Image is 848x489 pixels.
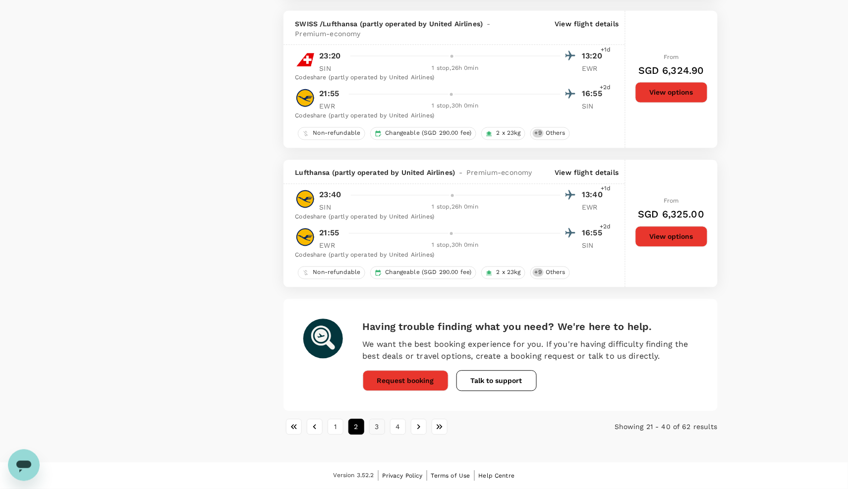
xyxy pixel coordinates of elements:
span: Help Centre [479,473,515,480]
p: 21:55 [320,88,339,100]
h6: Having trouble finding what you need? We're here to help. [363,319,698,335]
span: Non-refundable [309,129,365,138]
p: SIN [582,102,607,111]
span: + 9 [533,129,544,138]
span: - [455,168,466,178]
div: 1 stop , 26h 0min [350,63,561,73]
a: Privacy Policy [383,471,423,482]
span: Premium-economy [295,29,361,39]
div: 2 x 23kg [481,127,525,140]
p: 13:20 [582,50,607,62]
span: Terms of Use [431,473,470,480]
p: EWR [320,241,344,251]
span: Others [542,269,569,277]
div: Codeshare (partly operated by United Airlines) [295,73,607,83]
button: View options [635,82,708,103]
button: Go to page 1 [328,419,343,435]
span: SWISS / Lufthansa (partly operated by United Airlines) [295,19,483,29]
div: Changeable (SGD 290.00 fee) [370,267,476,279]
button: Go to first page [286,419,302,435]
p: View flight details [555,168,619,178]
p: We want the best booking experience for you. If you're having difficulty finding the best deals o... [363,339,698,363]
button: Go to page 3 [369,419,385,435]
a: Terms of Use [431,471,470,482]
p: View flight details [555,19,619,39]
span: + 9 [533,269,544,277]
div: +9Others [530,267,570,279]
nav: pagination navigation [283,419,573,435]
img: LH [295,189,315,209]
div: 1 stop , 30h 0min [350,102,561,111]
p: SIN [582,241,607,251]
button: Talk to support [456,371,537,391]
p: SIN [320,63,344,73]
h6: SGD 6,325.00 [638,207,705,222]
p: 23:40 [320,189,341,201]
button: Go to next page [411,419,427,435]
span: Changeable (SGD 290.00 fee) [382,129,476,138]
span: Premium-economy [467,168,532,178]
p: EWR [582,63,607,73]
div: Non-refundable [298,267,365,279]
span: 2 x 23kg [493,129,525,138]
a: Help Centre [479,471,515,482]
p: EWR [320,102,344,111]
button: Go to page 4 [390,419,406,435]
span: 2 x 23kg [493,269,525,277]
span: From [664,198,679,205]
button: Request booking [363,371,449,391]
h6: SGD 6,324.90 [638,62,704,78]
p: 21:55 [320,227,339,239]
span: Privacy Policy [383,473,423,480]
p: Showing 21 - 40 of 62 results [572,422,717,432]
span: Others [542,129,569,138]
span: +1d [601,45,611,55]
button: Go to previous page [307,419,323,435]
div: 1 stop , 26h 0min [350,203,561,213]
button: page 2 [348,419,364,435]
p: 23:20 [320,50,341,62]
img: LH [295,88,315,108]
p: SIN [320,203,344,213]
p: 16:55 [582,88,607,100]
div: 1 stop , 30h 0min [350,241,561,251]
p: EWR [582,203,607,213]
p: 16:55 [582,227,607,239]
span: +2d [600,222,611,232]
button: Go to last page [432,419,448,435]
span: - [483,19,494,29]
span: Lufthansa (partly operated by United Airlines) [295,168,455,178]
div: Codeshare (partly operated by United Airlines) [295,251,607,261]
p: 13:40 [582,189,607,201]
div: Codeshare (partly operated by United Airlines) [295,213,607,222]
div: Codeshare (partly operated by United Airlines) [295,111,607,121]
span: Version 3.52.2 [334,471,374,481]
span: +1d [601,184,611,194]
iframe: Button to launch messaging window [8,449,40,481]
img: LX [295,50,315,70]
span: +2d [600,83,611,93]
span: From [664,54,679,60]
div: 2 x 23kg [481,267,525,279]
span: Non-refundable [309,269,365,277]
div: Non-refundable [298,127,365,140]
button: View options [635,226,708,247]
div: Changeable (SGD 290.00 fee) [370,127,476,140]
div: +9Others [530,127,570,140]
img: LH [295,227,315,247]
span: Changeable (SGD 290.00 fee) [382,269,476,277]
